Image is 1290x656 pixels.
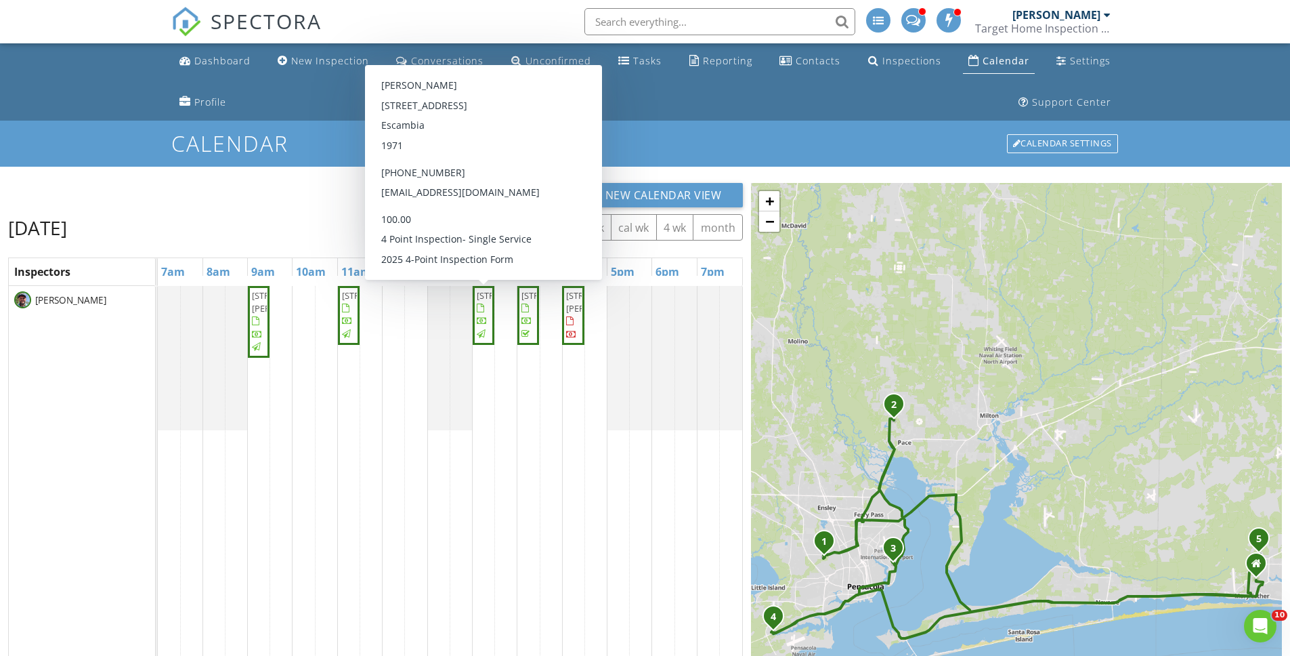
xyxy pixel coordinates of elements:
a: 4pm [563,261,593,283]
a: Zoom in [759,191,779,211]
div: Calendar Settings [1007,134,1118,153]
button: list [508,214,538,241]
div: New Inspection [291,54,369,67]
i: 1 [821,537,827,546]
i: 4 [771,612,776,621]
div: Inspections [882,54,941,67]
a: Dashboard [174,49,256,74]
a: SPECTORA [171,18,322,47]
iframe: Intercom live chat [1244,610,1276,642]
div: Conversations [411,54,483,67]
a: 8am [203,261,234,283]
button: Previous day [437,214,469,242]
div: Reporting [703,54,752,67]
span: SPECTORA [211,7,322,35]
a: Profile [174,90,232,115]
div: 2935 Bayview Way, Pensacola, FL 32503 [893,548,901,556]
a: Contacts [774,49,846,74]
span: [STREET_ADDRESS] [342,289,418,302]
a: Inspections [863,49,947,74]
i: 5 [1256,534,1262,544]
a: Support Center [1013,90,1117,115]
div: Calendar [983,54,1029,67]
img: The Best Home Inspection Software - Spectora [171,7,201,37]
a: 2pm [473,261,503,283]
div: 507 China's Cove C, Fort Walton Beach, FL 32547 [1259,538,1267,546]
i: 2 [891,400,897,409]
span: [PERSON_NAME] [33,293,109,307]
div: Dashboard [194,54,251,67]
div: 802 Loblolly Ct, Fort Walton Beach FL 32548 [1256,563,1264,571]
a: 6pm [652,261,683,283]
span: 10 [1272,610,1287,621]
input: Search everything... [584,8,855,35]
div: Support Center [1032,96,1111,108]
button: cal wk [611,214,657,241]
i: 3 [890,544,896,553]
button: month [693,214,743,241]
button: Next day [468,214,500,242]
div: 2008 Coral Creek Dr, Pensacola, FL 32506 [773,616,781,624]
div: [PERSON_NAME] [1012,8,1100,22]
a: New Inspection [272,49,374,74]
a: Zoom out [759,211,779,232]
span: Inspectors [14,264,70,279]
span: [STREET_ADDRESS] [477,289,553,302]
a: Tasks [613,49,667,74]
div: Unconfirmed [525,54,591,67]
div: 3471 Edinburgh Dr, Pace, FL 32571 [894,404,902,412]
h2: [DATE] [8,214,67,241]
span: [STREET_ADDRESS][PERSON_NAME] [566,289,642,314]
div: 2221 Valle Escondido Dr, Pensacola, FL 32526 [824,541,832,549]
a: 1pm [428,261,458,283]
div: Target Home Inspection Co. [975,22,1111,35]
button: week [570,214,611,241]
span: [STREET_ADDRESS][PERSON_NAME] [252,289,328,314]
img: screenshot_20250605_121436.png [14,291,31,308]
h1: Calendar [171,131,1119,155]
a: Conversations [391,49,489,74]
a: Calendar [963,49,1035,74]
a: 7pm [697,261,728,283]
a: 3pm [517,261,548,283]
button: 4 wk [656,214,694,241]
a: Calendar Settings [1006,133,1119,155]
a: 11am [338,261,374,283]
a: 7am [158,261,188,283]
a: 5pm [607,261,638,283]
button: day [537,214,571,241]
div: Profile [194,96,226,108]
a: Settings [1051,49,1116,74]
span: [STREET_ADDRESS] [521,289,597,302]
a: 9am [248,261,278,283]
div: Contacts [796,54,840,67]
div: Settings [1070,54,1111,67]
div: Tasks [633,54,662,67]
a: 10am [293,261,329,283]
button: [DATE] [379,214,429,241]
a: 12pm [383,261,419,283]
a: Reporting [684,49,758,74]
a: Unconfirmed [506,49,597,74]
button: New Calendar View [584,183,744,207]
